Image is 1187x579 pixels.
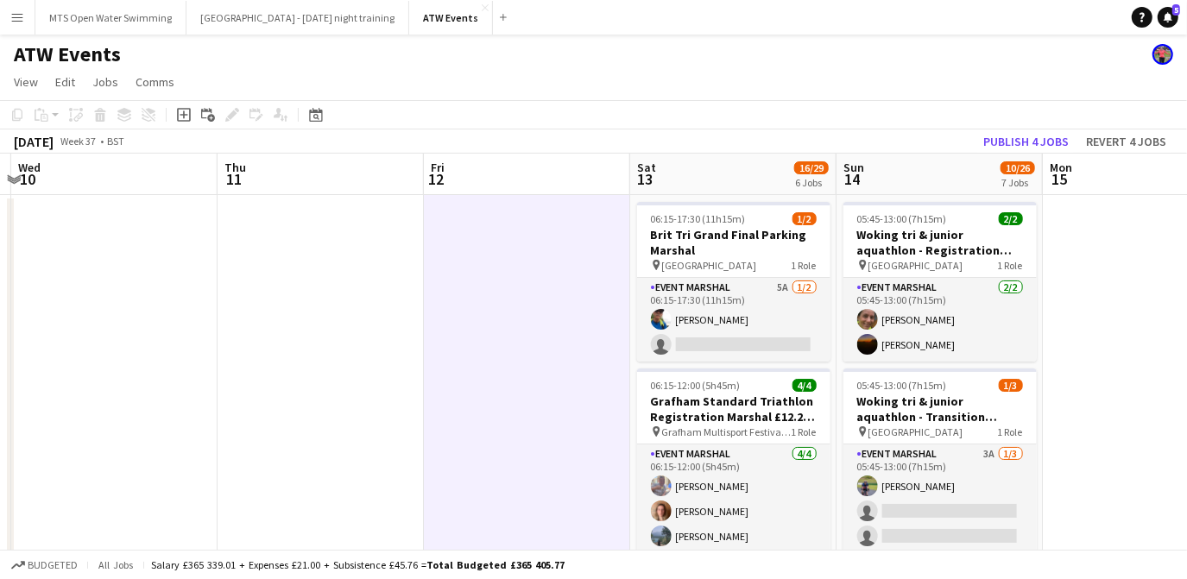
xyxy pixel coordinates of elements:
[431,160,445,175] span: Fri
[843,278,1037,362] app-card-role: Event Marshal2/205:45-13:00 (7h15m)[PERSON_NAME][PERSON_NAME]
[999,379,1023,392] span: 1/3
[662,425,792,438] span: Grafham Multisport Festival (Pay includes free ATW race entry)
[28,559,78,571] span: Budgeted
[662,259,757,272] span: [GEOGRAPHIC_DATA]
[976,130,1076,153] button: Publish 4 jobs
[843,227,1037,258] h3: Woking tri & junior aquathlon - Registration marshal
[792,379,817,392] span: 4/4
[224,160,246,175] span: Thu
[868,425,963,438] span: [GEOGRAPHIC_DATA]
[637,160,656,175] span: Sat
[637,202,830,362] app-job-card: 06:15-17:30 (11h15m)1/2Brit Tri Grand Final Parking Marshal [GEOGRAPHIC_DATA]1 RoleEvent Marshal5...
[1047,169,1072,189] span: 15
[35,1,186,35] button: MTS Open Water Swimming
[1158,7,1178,28] a: 5
[129,71,181,93] a: Comms
[637,278,830,362] app-card-role: Event Marshal5A1/206:15-17:30 (11h15m)[PERSON_NAME]
[868,259,963,272] span: [GEOGRAPHIC_DATA]
[136,74,174,90] span: Comms
[48,71,82,93] a: Edit
[85,71,125,93] a: Jobs
[637,368,830,578] app-job-card: 06:15-12:00 (5h45m)4/4Grafham Standard Triathlon Registration Marshal £12.21 if over 21 per hour ...
[998,259,1023,272] span: 1 Role
[843,444,1037,553] app-card-role: Event Marshal3A1/305:45-13:00 (7h15m)[PERSON_NAME]
[18,160,41,175] span: Wed
[651,212,746,225] span: 06:15-17:30 (11h15m)
[795,176,828,189] div: 6 Jobs
[843,202,1037,362] app-job-card: 05:45-13:00 (7h15m)2/2Woking tri & junior aquathlon - Registration marshal [GEOGRAPHIC_DATA]1 Rol...
[426,558,565,571] span: Total Budgeted £365 405.77
[1079,130,1173,153] button: Revert 4 jobs
[7,71,45,93] a: View
[857,379,947,392] span: 05:45-13:00 (7h15m)
[57,135,100,148] span: Week 37
[428,169,445,189] span: 12
[1172,4,1180,16] span: 5
[637,444,830,578] app-card-role: Event Marshal4/406:15-12:00 (5h45m)[PERSON_NAME][PERSON_NAME][PERSON_NAME][PERSON_NAME]
[843,368,1037,553] app-job-card: 05:45-13:00 (7h15m)1/3Woking tri & junior aquathlon - Transition marshal [GEOGRAPHIC_DATA]1 RoleE...
[998,425,1023,438] span: 1 Role
[843,393,1037,425] h3: Woking tri & junior aquathlon - Transition marshal
[186,1,409,35] button: [GEOGRAPHIC_DATA] - [DATE] night training
[637,227,830,258] h3: Brit Tri Grand Final Parking Marshal
[151,558,565,571] div: Salary £365 339.01 + Expenses £21.00 + Subsistence £45.76 =
[14,133,54,150] div: [DATE]
[14,74,38,90] span: View
[92,74,118,90] span: Jobs
[843,160,864,175] span: Sun
[16,169,41,189] span: 10
[792,259,817,272] span: 1 Role
[409,1,493,35] button: ATW Events
[107,135,124,148] div: BST
[651,379,741,392] span: 06:15-12:00 (5h45m)
[857,212,947,225] span: 05:45-13:00 (7h15m)
[794,161,829,174] span: 16/29
[635,169,656,189] span: 13
[999,212,1023,225] span: 2/2
[1001,176,1034,189] div: 7 Jobs
[1050,160,1072,175] span: Mon
[222,169,246,189] span: 11
[792,212,817,225] span: 1/2
[792,425,817,438] span: 1 Role
[55,74,75,90] span: Edit
[841,169,864,189] span: 14
[14,41,121,67] h1: ATW Events
[1001,161,1035,174] span: 10/26
[95,558,136,571] span: All jobs
[9,556,80,575] button: Budgeted
[637,393,830,425] h3: Grafham Standard Triathlon Registration Marshal £12.21 if over 21 per hour
[1152,44,1173,65] app-user-avatar: ATW Racemakers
